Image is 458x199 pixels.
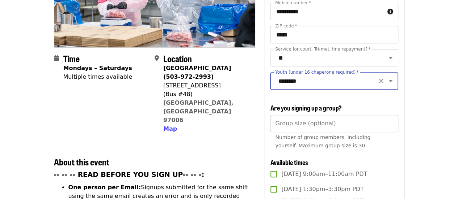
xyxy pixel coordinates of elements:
i: calendar icon [54,55,59,62]
span: Are you signing up a group? [270,103,341,112]
div: (Bus #48) [163,90,249,99]
i: map-marker-alt icon [155,55,159,62]
label: Mobile number [275,1,311,5]
strong: One person per Email: [68,184,141,191]
input: Mobile number [270,3,384,20]
label: ZIP code [275,24,297,28]
button: Map [163,125,177,133]
span: About this event [54,155,109,168]
label: Youth (under 16 chaperone required) [275,70,358,74]
strong: -- -- -- READ BEFORE YOU SIGN UP-- -- -: [54,171,205,178]
input: ZIP code [270,26,398,43]
i: circle-info icon [387,8,393,15]
span: Map [163,125,177,132]
span: [DATE] 9:00am–11:00am PDT [281,170,367,178]
strong: [GEOGRAPHIC_DATA] (503-972-2993) [163,65,231,80]
span: Number of group members, including yourself. Maximum group size is 30 [275,134,370,148]
a: [GEOGRAPHIC_DATA], [GEOGRAPHIC_DATA] 97006 [163,99,234,124]
span: Time [63,52,80,65]
span: Available times [270,157,308,167]
strong: Mondays – Saturdays [63,65,132,72]
div: Multiple times available [63,73,132,81]
input: [object Object] [270,115,398,132]
span: [DATE] 1:30pm–3:30pm PDT [281,185,364,194]
button: Open [386,76,396,86]
span: Location [163,52,192,65]
button: Open [386,53,396,63]
div: [STREET_ADDRESS] [163,81,249,90]
label: Service for court, Tri-met, fine repayment? [275,47,371,51]
button: Clear [376,76,386,86]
